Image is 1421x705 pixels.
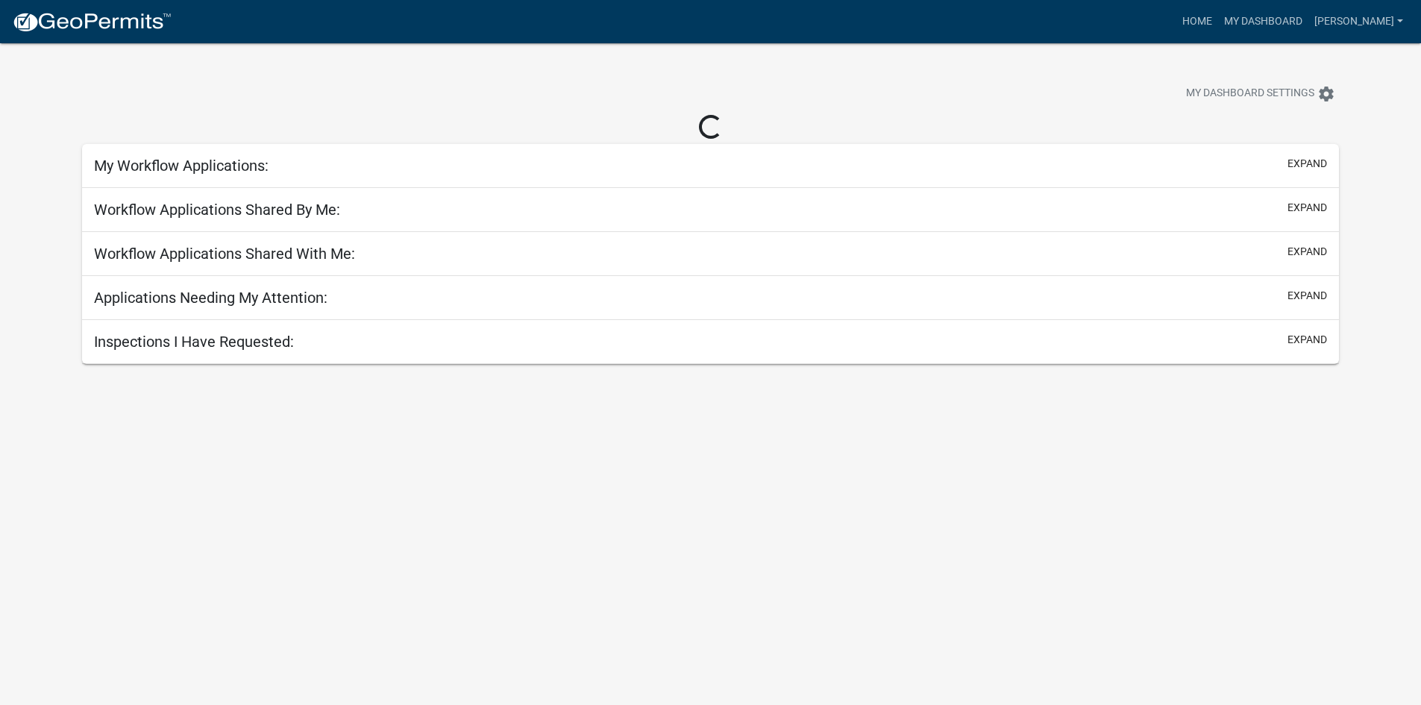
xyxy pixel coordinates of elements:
h5: Workflow Applications Shared By Me: [94,201,340,219]
a: My Dashboard [1218,7,1308,36]
button: expand [1287,244,1327,260]
button: My Dashboard Settingssettings [1174,79,1347,108]
button: expand [1287,200,1327,216]
h5: My Workflow Applications: [94,157,269,175]
h5: Workflow Applications Shared With Me: [94,245,355,263]
span: My Dashboard Settings [1186,85,1314,103]
button: expand [1287,156,1327,172]
a: Home [1176,7,1218,36]
h5: Applications Needing My Attention: [94,289,327,307]
i: settings [1317,85,1335,103]
button: expand [1287,288,1327,304]
button: expand [1287,332,1327,348]
a: [PERSON_NAME] [1308,7,1409,36]
h5: Inspections I Have Requested: [94,333,294,351]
